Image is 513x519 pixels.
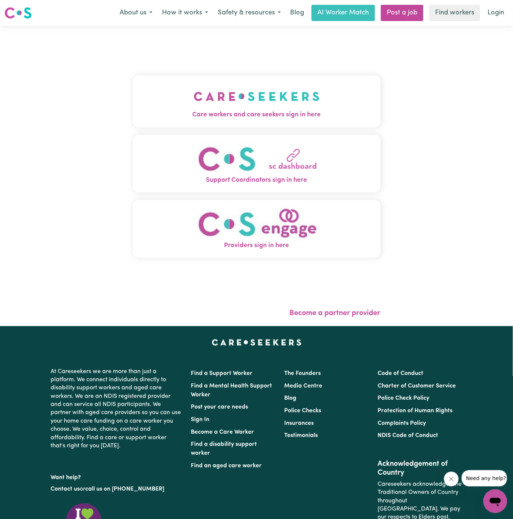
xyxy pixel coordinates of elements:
a: Become a Care Worker [191,429,254,435]
a: Contact us [51,486,80,492]
a: Complaints Policy [378,420,426,426]
a: Blog [286,5,309,21]
p: or [51,482,182,496]
img: Careseekers logo [4,6,32,20]
span: Providers sign in here [133,241,381,250]
iframe: Button to launch messaging window [483,489,507,513]
a: AI Worker Match [311,5,375,21]
a: Media Centre [284,383,322,389]
h2: Acknowledgement of Country [378,460,462,477]
iframe: Message from company [462,470,507,486]
a: Testimonials [284,433,318,438]
a: Police Checks [284,408,321,414]
button: Providers sign in here [133,200,381,258]
a: Become a partner provider [290,310,381,317]
p: At Careseekers we are more than just a platform. We connect individuals directly to disability su... [51,365,182,453]
a: The Founders [284,371,321,376]
a: Find a Support Worker [191,371,252,376]
p: Want help? [51,471,182,482]
a: Charter of Customer Service [378,383,456,389]
a: Sign In [191,417,209,423]
button: How it works [157,5,213,21]
button: Support Coordinators sign in here [133,135,381,193]
span: Care workers and care seekers sign in here [133,110,381,120]
a: Find workers [429,5,480,21]
button: About us [115,5,157,21]
a: Post your care needs [191,404,248,410]
span: Support Coordinators sign in here [133,175,381,185]
button: Safety & resources [213,5,286,21]
a: Careseekers logo [4,4,32,21]
a: Blog [284,395,296,401]
a: Find an aged care worker [191,463,262,469]
a: Login [483,5,509,21]
a: call us on [PHONE_NUMBER] [85,486,164,492]
a: Code of Conduct [378,371,424,376]
a: Protection of Human Rights [378,408,453,414]
a: Post a job [381,5,423,21]
a: Find a Mental Health Support Worker [191,383,272,398]
button: Care workers and care seekers sign in here [133,75,381,127]
iframe: Close message [444,472,459,486]
a: NDIS Code of Conduct [378,433,438,438]
a: Police Check Policy [378,395,430,401]
a: Careseekers home page [212,339,302,345]
a: Insurances [284,420,314,426]
a: Find a disability support worker [191,441,257,456]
